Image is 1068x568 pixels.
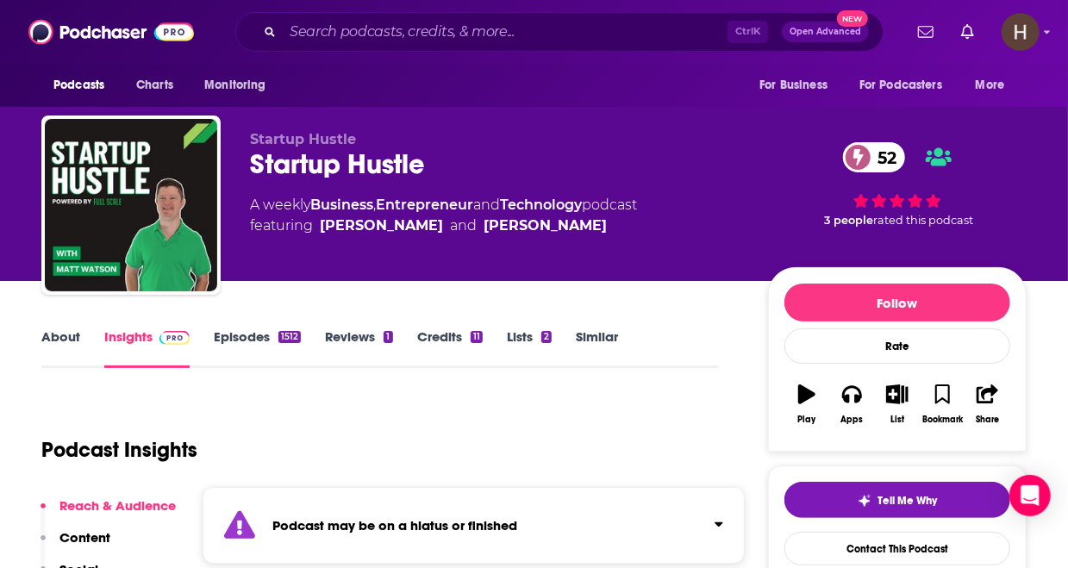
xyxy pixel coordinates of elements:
[250,215,637,236] span: featuring
[860,142,905,172] span: 52
[136,73,173,97] span: Charts
[784,284,1010,321] button: Follow
[373,197,376,213] span: ,
[28,16,194,48] img: Podchaser - Follow, Share and Rate Podcasts
[473,197,500,213] span: and
[848,69,967,102] button: open menu
[790,28,861,36] span: Open Advanced
[954,17,981,47] a: Show notifications dropdown
[965,373,1010,435] button: Share
[784,373,829,435] button: Play
[278,331,301,343] div: 1512
[843,142,905,172] a: 52
[59,529,110,546] p: Content
[784,328,1010,364] div: Rate
[837,10,868,27] span: New
[784,482,1010,518] button: tell me why sparkleTell Me Why
[911,17,940,47] a: Show notifications dropdown
[798,415,816,425] div: Play
[824,214,873,227] span: 3 people
[878,494,938,508] span: Tell Me Why
[417,328,483,368] a: Credits11
[484,215,607,236] a: Matt Watson
[310,197,373,213] a: Business
[384,331,392,343] div: 1
[250,195,637,236] div: A weekly podcast
[507,328,552,368] a: Lists2
[125,69,184,102] a: Charts
[500,197,582,213] a: Technology
[192,69,288,102] button: open menu
[41,437,197,463] h1: Podcast Insights
[922,415,963,425] div: Bookmark
[53,73,104,97] span: Podcasts
[159,331,190,345] img: Podchaser Pro
[1009,475,1051,516] div: Open Intercom Messenger
[376,197,473,213] a: Entrepreneur
[41,328,80,368] a: About
[829,373,874,435] button: Apps
[325,328,392,368] a: Reviews1
[858,494,871,508] img: tell me why sparkle
[41,69,127,102] button: open menu
[45,119,217,291] img: Startup Hustle
[214,328,301,368] a: Episodes1512
[250,131,356,147] span: Startup Hustle
[875,373,920,435] button: List
[728,21,768,43] span: Ctrl K
[41,529,110,561] button: Content
[1002,13,1040,51] span: Logged in as M1ndsharePR
[784,532,1010,565] a: Contact This Podcast
[768,131,1027,238] div: 52 3 peoplerated this podcast
[1002,13,1040,51] button: Show profile menu
[759,73,828,97] span: For Business
[320,215,443,236] a: Matt DeCoursey
[204,73,265,97] span: Monitoring
[283,18,728,46] input: Search podcasts, credits, & more...
[782,22,869,42] button: Open AdvancedNew
[976,73,1005,97] span: More
[873,214,973,227] span: rated this podcast
[203,487,745,564] section: Click to expand status details
[471,331,483,343] div: 11
[841,415,864,425] div: Apps
[920,373,965,435] button: Bookmark
[450,215,477,236] span: and
[964,69,1027,102] button: open menu
[235,12,884,52] div: Search podcasts, credits, & more...
[747,69,849,102] button: open menu
[859,73,942,97] span: For Podcasters
[59,497,176,514] p: Reach & Audience
[976,415,999,425] div: Share
[576,328,618,368] a: Similar
[41,497,176,529] button: Reach & Audience
[104,328,190,368] a: InsightsPodchaser Pro
[890,415,904,425] div: List
[1002,13,1040,51] img: User Profile
[541,331,552,343] div: 2
[272,517,517,534] strong: Podcast may be on a hiatus or finished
